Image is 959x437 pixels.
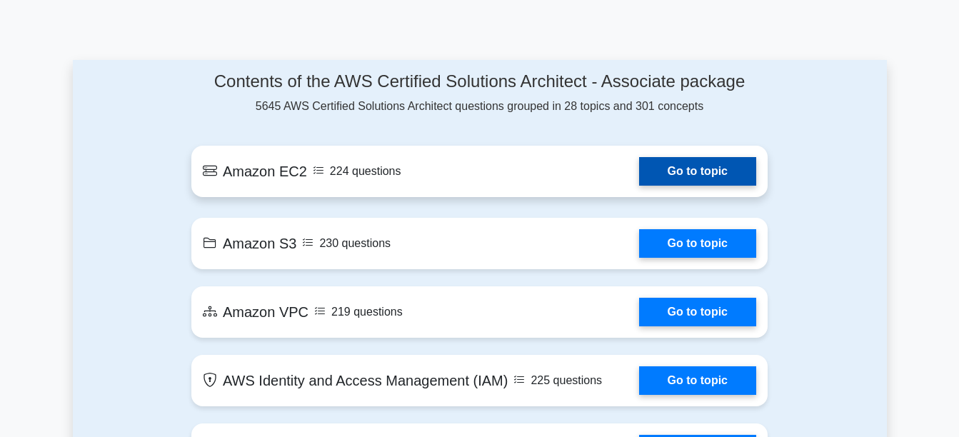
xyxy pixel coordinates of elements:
[191,71,768,92] h4: Contents of the AWS Certified Solutions Architect - Associate package
[639,157,756,186] a: Go to topic
[639,298,756,326] a: Go to topic
[639,229,756,258] a: Go to topic
[191,71,768,115] div: 5645 AWS Certified Solutions Architect questions grouped in 28 topics and 301 concepts
[639,366,756,395] a: Go to topic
